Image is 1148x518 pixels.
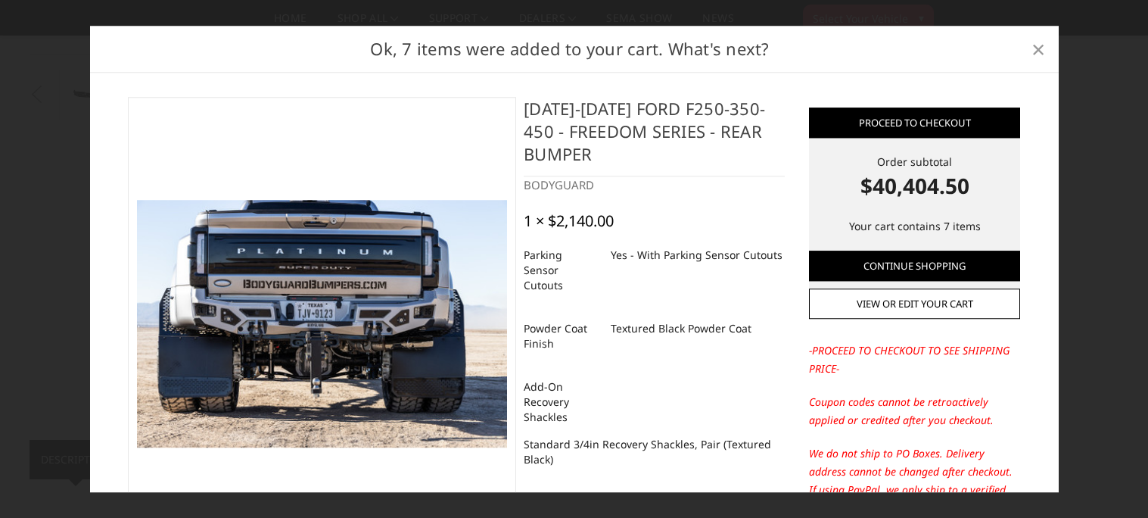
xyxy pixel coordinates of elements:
p: Coupon codes cannot be retroactively applied or credited after you checkout. [809,394,1020,430]
a: View or edit your cart [809,289,1020,320]
iframe: Chat Widget [1072,445,1148,518]
dt: Add-On Recovery Shackles [524,373,599,431]
a: Close [1026,37,1050,61]
p: -PROCEED TO CHECKOUT TO SEE SHIPPING PRICE- [809,342,1020,379]
img: 2023-2025 Ford F250-350-450 - Freedom Series - Rear Bumper [137,201,508,448]
dd: Standard 3/4in Recovery Shackles, Pair (Textured Black) [524,431,785,473]
strong: $40,404.50 [809,170,1020,201]
p: We do not ship to PO Boxes. Delivery address cannot be changed after checkout. If using PayPal, w... [809,445,1020,518]
dt: Powder Coat Finish [524,315,599,357]
span: × [1031,33,1045,65]
a: Continue Shopping [809,251,1020,281]
div: 1 × $2,140.00 [524,212,614,230]
a: Proceed to checkout [809,108,1020,138]
div: BODYGUARD [524,176,785,194]
h2: Ok, 7 items were added to your cart. What's next? [114,36,1026,61]
dd: Yes - With Parking Sensor Cutouts [611,242,782,269]
div: Order subtotal [809,154,1020,201]
p: Your cart contains 7 items [809,217,1020,236]
dt: Parking Sensor Cutouts [524,242,599,299]
h4: [DATE]-[DATE] Ford F250-350-450 - Freedom Series - Rear Bumper [524,97,785,176]
dd: Textured Black Powder Coat [611,315,751,342]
